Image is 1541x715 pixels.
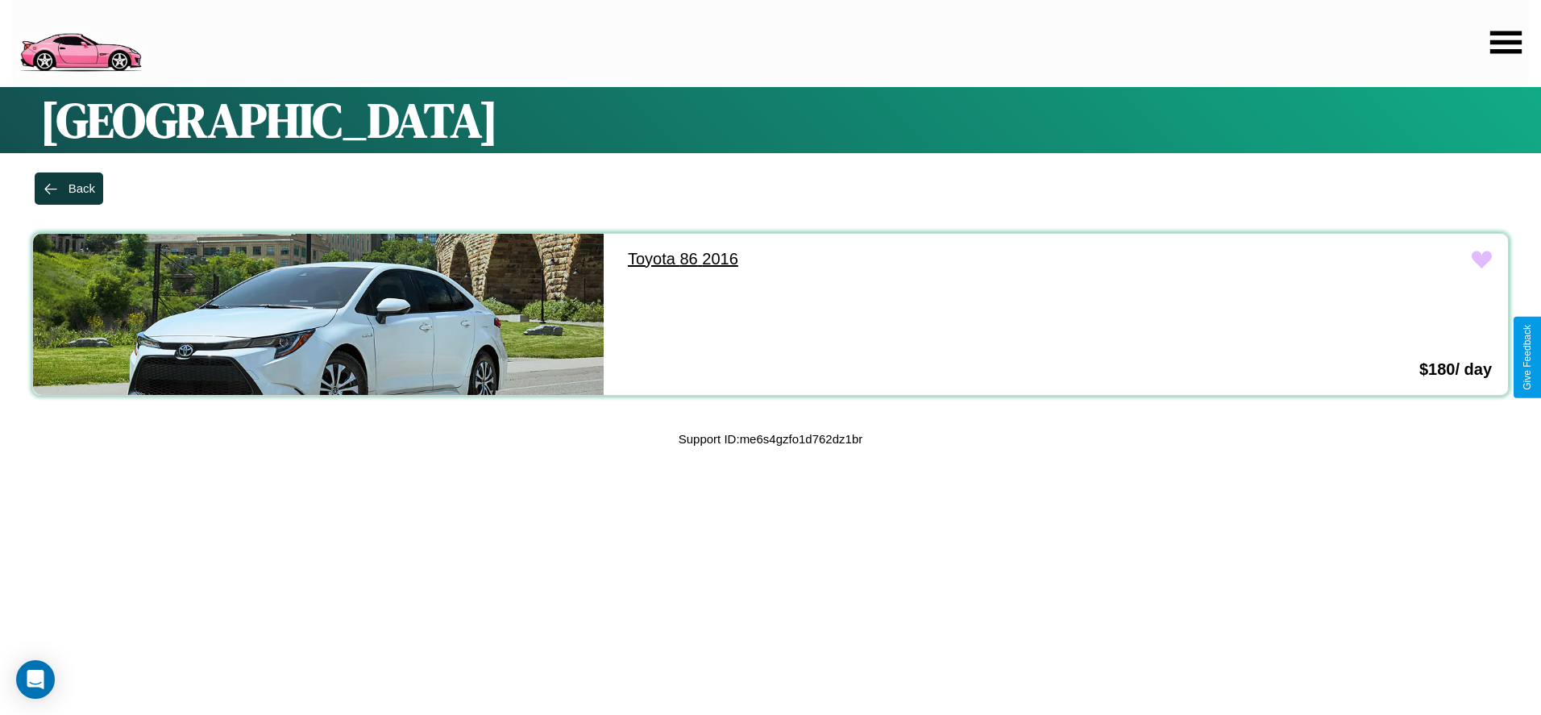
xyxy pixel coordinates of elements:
div: Back [69,181,95,195]
div: Open Intercom Messenger [16,660,55,699]
button: Back [35,173,103,205]
a: Toyota 86 2016 [612,234,1182,285]
div: Give Feedback [1522,325,1533,390]
img: logo [12,8,148,76]
h3: $ 180 / day [1419,360,1492,379]
h1: [GEOGRAPHIC_DATA] [40,87,1501,153]
p: Support ID: me6s4gzfo1d762dz1br [679,428,862,450]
